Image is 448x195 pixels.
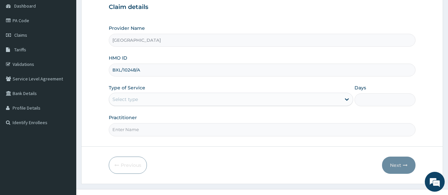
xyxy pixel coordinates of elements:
[109,123,416,136] input: Enter Name
[109,25,145,31] label: Provider Name
[109,114,137,121] label: Practitioner
[38,57,92,123] span: We're online!
[34,37,111,46] div: Chat with us now
[109,64,416,76] input: Enter HMO ID
[382,157,416,174] button: Next
[109,157,147,174] button: Previous
[14,32,27,38] span: Claims
[109,84,145,91] label: Type of Service
[14,47,26,53] span: Tariffs
[109,4,416,11] h3: Claim details
[12,33,27,50] img: d_794563401_company_1708531726252_794563401
[109,55,127,61] label: HMO ID
[3,127,126,150] textarea: Type your message and hit 'Enter'
[354,84,366,91] label: Days
[109,3,125,19] div: Minimize live chat window
[14,3,36,9] span: Dashboard
[112,96,138,103] div: Select type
